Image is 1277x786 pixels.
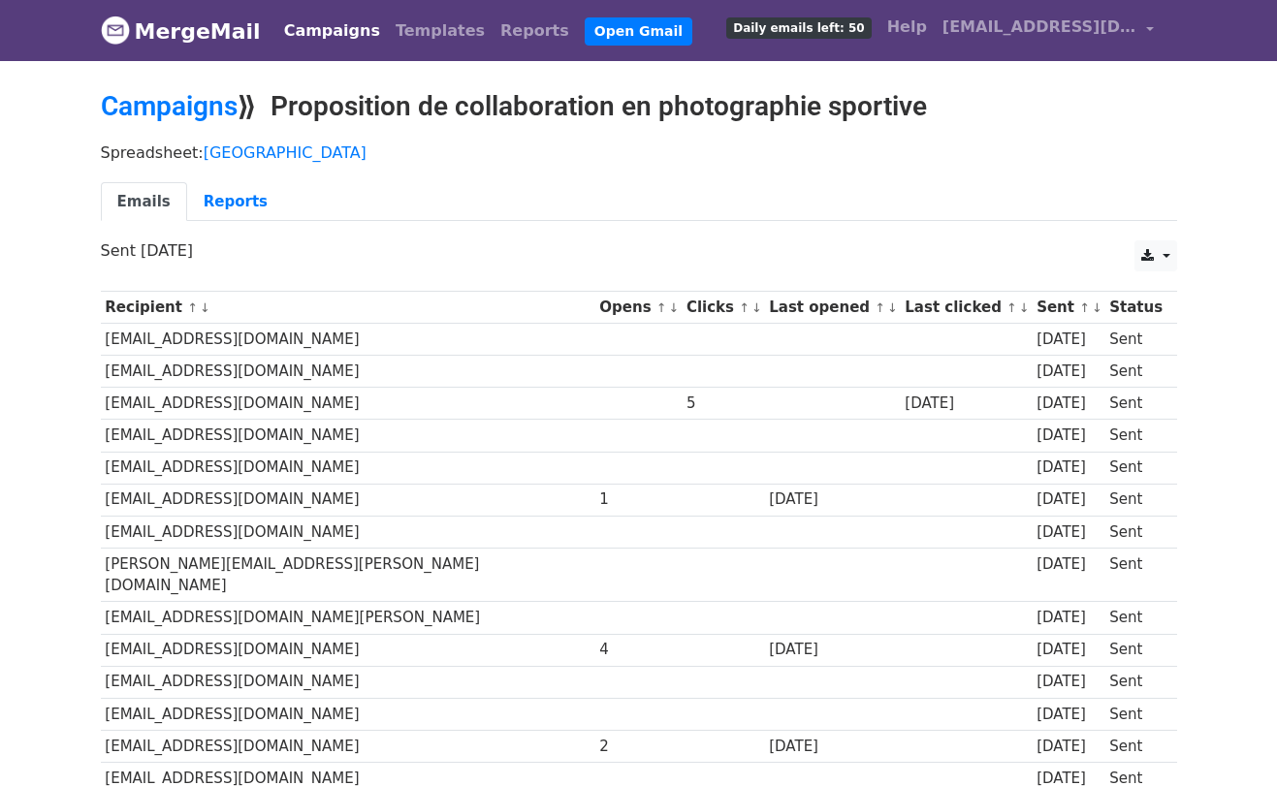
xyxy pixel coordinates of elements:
td: [EMAIL_ADDRESS][DOMAIN_NAME] [101,516,595,548]
div: [DATE] [1037,361,1101,383]
td: [EMAIL_ADDRESS][DOMAIN_NAME] [101,666,595,698]
div: [DATE] [1037,671,1101,693]
td: [EMAIL_ADDRESS][DOMAIN_NAME] [101,452,595,484]
div: 4 [599,639,677,661]
a: ↑ [656,300,667,315]
a: Open Gmail [585,17,692,46]
th: Clicks [682,292,764,324]
td: [EMAIL_ADDRESS][DOMAIN_NAME] [101,356,595,388]
div: [DATE] [905,393,1027,415]
td: Sent [1104,730,1166,762]
td: Sent [1104,548,1166,602]
p: Spreadsheet: [101,142,1177,163]
a: ↑ [187,300,198,315]
td: Sent [1104,698,1166,730]
td: Sent [1104,516,1166,548]
td: Sent [1104,452,1166,484]
th: Status [1104,292,1166,324]
a: ↓ [1092,300,1102,315]
th: Sent [1032,292,1104,324]
td: Sent [1104,388,1166,420]
a: MergeMail [101,11,261,51]
div: 5 [686,393,760,415]
td: Sent [1104,420,1166,452]
td: [EMAIL_ADDRESS][DOMAIN_NAME] [101,420,595,452]
a: [EMAIL_ADDRESS][DOMAIN_NAME] [935,8,1162,53]
span: Daily emails left: 50 [726,17,871,39]
a: Reports [187,182,284,222]
a: ↑ [875,300,885,315]
th: Opens [595,292,683,324]
div: [DATE] [1037,607,1101,629]
a: [GEOGRAPHIC_DATA] [204,143,367,162]
td: Sent [1104,484,1166,516]
th: Last opened [764,292,900,324]
div: 1 [599,488,677,511]
div: [DATE] [1037,329,1101,351]
td: Sent [1104,356,1166,388]
div: [DATE] [1037,704,1101,726]
h2: ⟫ Proposition de collaboration en photographie sportive [101,90,1177,123]
a: Reports [493,12,577,50]
td: [EMAIL_ADDRESS][DOMAIN_NAME] [101,634,595,666]
a: ↓ [200,300,210,315]
span: [EMAIL_ADDRESS][DOMAIN_NAME] [942,16,1136,39]
td: Sent [1104,634,1166,666]
div: [DATE] [769,639,895,661]
td: [EMAIL_ADDRESS][DOMAIN_NAME] [101,324,595,356]
p: Sent [DATE] [101,240,1177,261]
iframe: Chat Widget [1180,693,1277,786]
a: Help [879,8,935,47]
td: [EMAIL_ADDRESS][DOMAIN_NAME] [101,484,595,516]
td: Sent [1104,324,1166,356]
div: [DATE] [1037,639,1101,661]
td: [EMAIL_ADDRESS][DOMAIN_NAME] [101,388,595,420]
div: [DATE] [1037,553,1101,576]
div: [DATE] [1037,488,1101,511]
img: MergeMail logo [101,16,130,45]
a: ↑ [1079,300,1090,315]
a: ↑ [739,300,750,315]
div: [DATE] [1037,521,1101,544]
a: Campaigns [101,90,238,122]
td: [PERSON_NAME][EMAIL_ADDRESS][PERSON_NAME][DOMAIN_NAME] [101,548,595,602]
td: Sent [1104,602,1166,634]
a: ↑ [1006,300,1017,315]
a: ↓ [1019,300,1030,315]
a: Templates [388,12,493,50]
a: ↓ [751,300,762,315]
div: [DATE] [769,488,895,511]
a: Daily emails left: 50 [718,8,878,47]
td: [EMAIL_ADDRESS][DOMAIN_NAME][PERSON_NAME] [101,602,595,634]
td: Sent [1104,666,1166,698]
a: ↓ [887,300,898,315]
div: [DATE] [1037,736,1101,758]
a: Emails [101,182,187,222]
th: Last clicked [901,292,1033,324]
div: [DATE] [769,736,895,758]
td: [EMAIL_ADDRESS][DOMAIN_NAME] [101,698,595,730]
div: [DATE] [1037,393,1101,415]
div: [DATE] [1037,456,1101,479]
a: Campaigns [276,12,388,50]
div: 2 [599,736,677,758]
td: [EMAIL_ADDRESS][DOMAIN_NAME] [101,730,595,762]
th: Recipient [101,292,595,324]
a: ↓ [669,300,680,315]
div: [DATE] [1037,424,1101,447]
